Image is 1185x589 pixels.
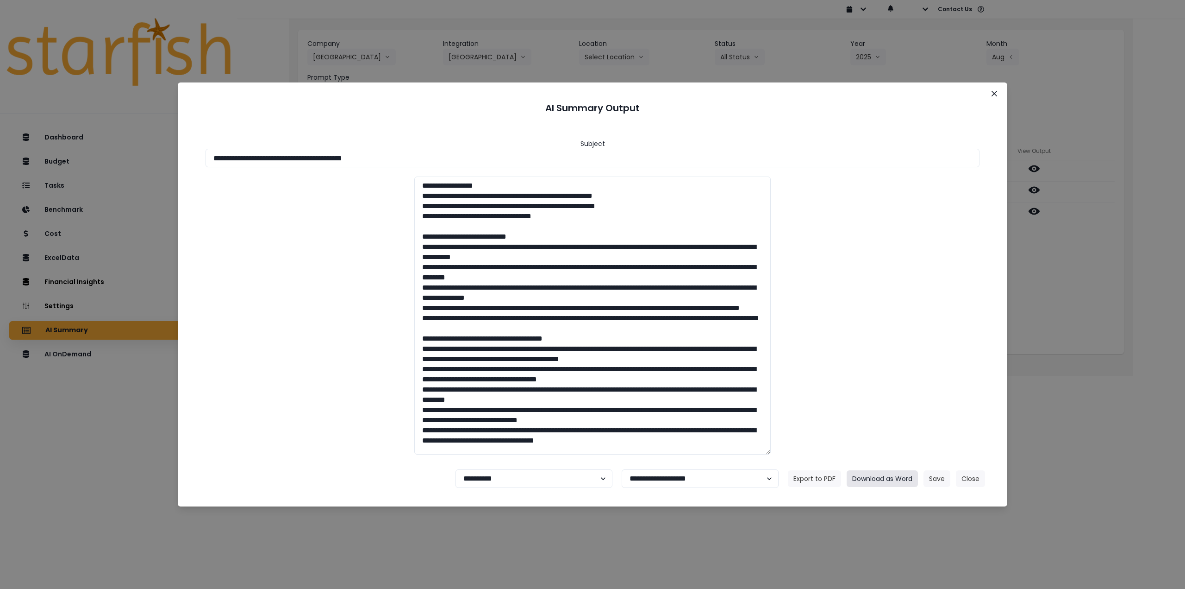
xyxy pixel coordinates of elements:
[923,470,950,487] button: Save
[580,139,605,149] header: Subject
[956,470,985,487] button: Close
[788,470,841,487] button: Export to PDF
[189,94,996,122] header: AI Summary Output
[987,86,1002,101] button: Close
[847,470,918,487] button: Download as Word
